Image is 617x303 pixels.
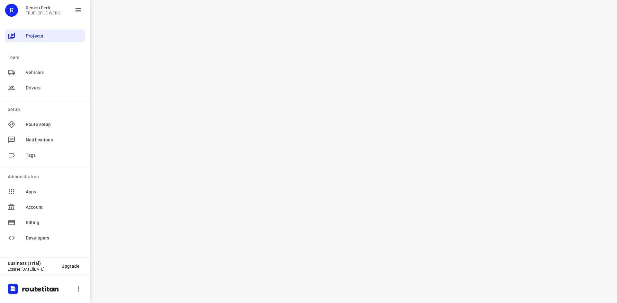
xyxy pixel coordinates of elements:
p: Setup [8,106,85,113]
div: Account [5,201,85,214]
div: Route setup [5,118,85,131]
span: Billing [26,219,82,226]
p: Business (Trial) [8,261,56,266]
div: Drivers [5,81,85,94]
span: Projects [26,33,82,39]
span: Tags [26,152,82,159]
p: FRUIT OP JE WERK [26,11,60,15]
div: Billing [5,216,85,229]
div: Tags [5,149,85,162]
p: Team [8,54,85,61]
span: Developers [26,235,82,241]
div: Developers [5,231,85,244]
div: Notifications [5,133,85,146]
p: Expires [DATE][DATE] [8,267,56,272]
span: Route setup [26,121,82,128]
p: Administration [8,173,85,180]
p: Remco Peek [26,5,60,10]
span: Apps [26,189,82,195]
div: Apps [5,185,85,198]
div: Projects [5,29,85,42]
span: Upgrade [61,264,80,269]
div: Vehicles [5,66,85,79]
button: Upgrade [56,260,85,272]
span: Drivers [26,85,82,91]
span: Vehicles [26,69,82,76]
span: Notifications [26,137,82,143]
div: R [5,4,18,17]
span: Account [26,204,82,211]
